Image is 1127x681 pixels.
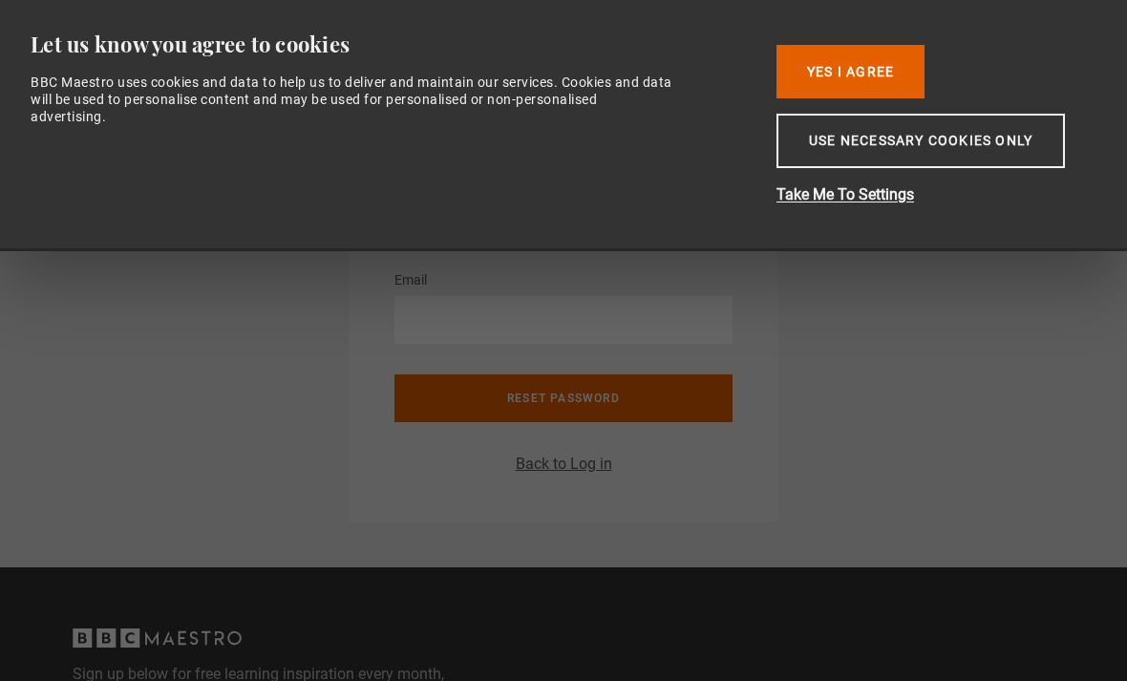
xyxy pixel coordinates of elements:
[516,455,612,473] a: Back to Log in
[31,31,747,58] div: Let us know you agree to cookies
[73,635,242,653] a: BBC Maestro, back to top
[776,45,925,98] button: Yes I Agree
[31,74,675,126] div: BBC Maestro uses cookies and data to help us to deliver and maintain our services. Cookies and da...
[776,183,1082,206] button: Take Me To Settings
[394,269,427,292] label: Email
[73,628,242,648] svg: BBC Maestro, back to top
[394,374,733,422] button: Reset password
[776,114,1065,168] button: Use necessary cookies only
